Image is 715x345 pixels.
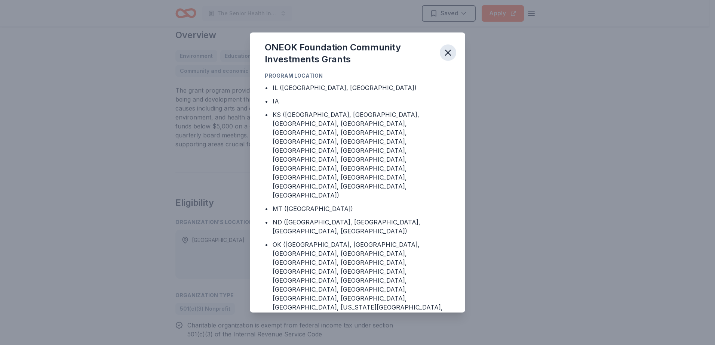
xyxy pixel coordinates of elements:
div: IL ([GEOGRAPHIC_DATA], [GEOGRAPHIC_DATA]) [273,83,417,92]
div: ONEOK Foundation Community Investments Grants [265,41,434,65]
div: MT ([GEOGRAPHIC_DATA]) [273,204,353,213]
div: ND ([GEOGRAPHIC_DATA], [GEOGRAPHIC_DATA], [GEOGRAPHIC_DATA], [GEOGRAPHIC_DATA]) [273,218,450,236]
div: • [265,218,268,227]
div: • [265,83,268,92]
div: • [265,110,268,119]
div: • [265,204,268,213]
div: Program Location [265,71,450,80]
div: KS ([GEOGRAPHIC_DATA], [GEOGRAPHIC_DATA], [GEOGRAPHIC_DATA], [GEOGRAPHIC_DATA], [GEOGRAPHIC_DATA]... [273,110,450,200]
div: • [265,97,268,106]
div: • [265,240,268,249]
div: IA [273,97,279,106]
